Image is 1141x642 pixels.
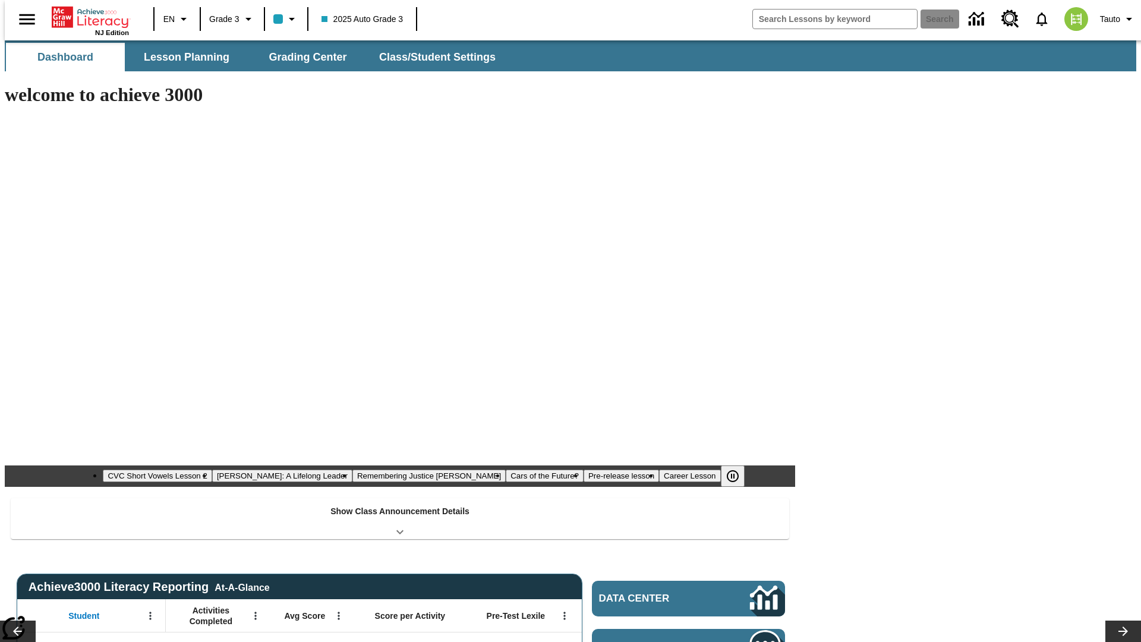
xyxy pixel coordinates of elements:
[37,51,93,64] span: Dashboard
[556,607,573,625] button: Open Menu
[352,470,506,482] button: Slide 3 Remembering Justice O'Connor
[753,10,917,29] input: search field
[5,43,506,71] div: SubNavbar
[269,51,346,64] span: Grading Center
[1057,4,1095,34] button: Select a new avatar
[330,607,348,625] button: Open Menu
[127,43,246,71] button: Lesson Planning
[322,13,404,26] span: 2025 Auto Grade 3
[721,465,757,487] div: Pause
[103,470,212,482] button: Slide 1 CVC Short Vowels Lesson 2
[584,470,659,482] button: Slide 5 Pre-release lesson
[375,610,446,621] span: Score per Activity
[158,8,196,30] button: Language: EN, Select a language
[209,13,239,26] span: Grade 3
[1105,621,1141,642] button: Lesson carousel, Next
[215,580,269,593] div: At-A-Glance
[487,610,546,621] span: Pre-Test Lexile
[248,43,367,71] button: Grading Center
[204,8,260,30] button: Grade: Grade 3, Select a grade
[330,505,469,518] p: Show Class Announcement Details
[141,607,159,625] button: Open Menu
[1064,7,1088,31] img: avatar image
[29,580,270,594] span: Achieve3000 Literacy Reporting
[212,470,352,482] button: Slide 2 Dianne Feinstein: A Lifelong Leader
[247,607,264,625] button: Open Menu
[1100,13,1120,26] span: Tauto
[5,84,795,106] h1: welcome to achieve 3000
[172,605,250,627] span: Activities Completed
[1095,8,1141,30] button: Profile/Settings
[144,51,229,64] span: Lesson Planning
[1026,4,1057,34] a: Notifications
[962,3,994,36] a: Data Center
[994,3,1026,35] a: Resource Center, Will open in new tab
[95,29,129,36] span: NJ Edition
[506,470,584,482] button: Slide 4 Cars of the Future?
[659,470,720,482] button: Slide 6 Career Lesson
[68,610,99,621] span: Student
[10,2,45,37] button: Open side menu
[52,4,129,36] div: Home
[5,40,1136,71] div: SubNavbar
[599,593,710,605] span: Data Center
[379,51,496,64] span: Class/Student Settings
[6,43,125,71] button: Dashboard
[269,8,304,30] button: Class color is light blue. Change class color
[52,5,129,29] a: Home
[370,43,505,71] button: Class/Student Settings
[592,581,785,616] a: Data Center
[721,465,745,487] button: Pause
[11,498,789,539] div: Show Class Announcement Details
[163,13,175,26] span: EN
[284,610,325,621] span: Avg Score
